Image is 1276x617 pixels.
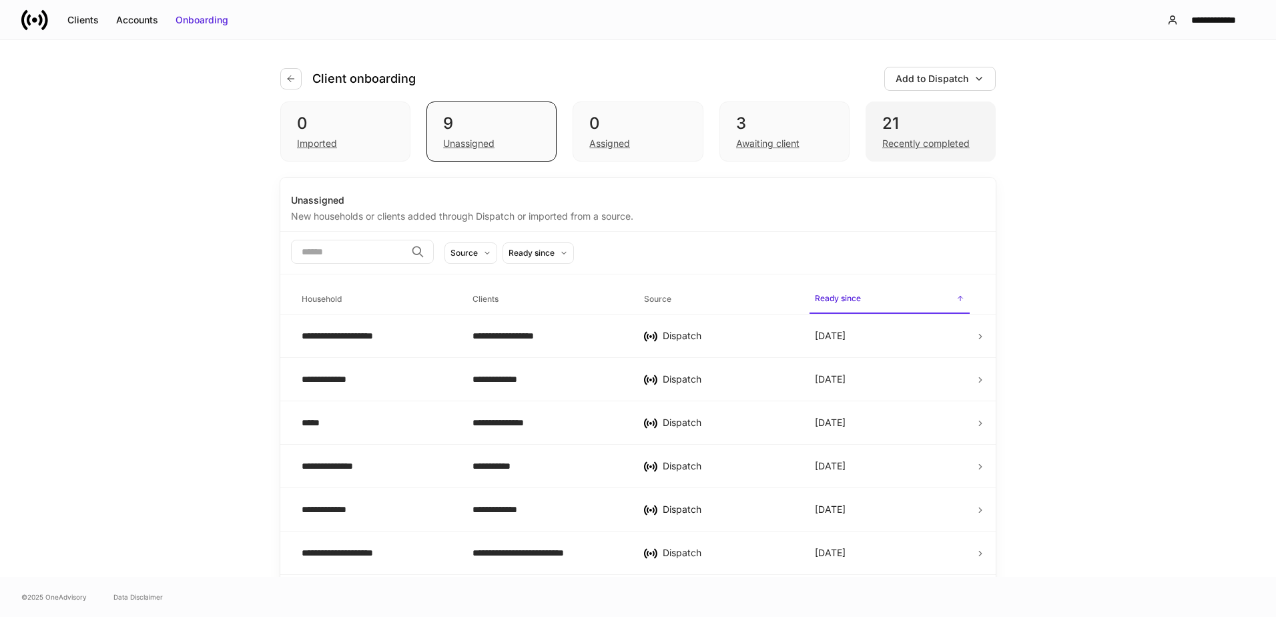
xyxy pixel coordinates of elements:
button: Accounts [107,9,167,31]
h6: Household [302,292,342,305]
div: 3 [736,113,833,134]
button: Add to Dispatch [884,67,996,91]
span: Source [639,286,799,313]
span: Household [296,286,456,313]
span: © 2025 OneAdvisory [21,592,87,602]
p: [DATE] [815,503,846,516]
h4: Client onboarding [312,71,416,87]
div: Dispatch [663,546,793,560]
div: Unassigned [291,194,985,207]
div: New households or clients added through Dispatch or imported from a source. [291,207,985,223]
div: 0 [589,113,686,134]
div: 21 [882,113,979,134]
div: 9Unassigned [426,101,557,162]
h6: Clients [472,292,499,305]
div: Dispatch [663,503,793,516]
div: Assigned [589,137,630,150]
button: Clients [59,9,107,31]
button: Ready since [503,242,574,264]
p: [DATE] [815,373,846,386]
div: Onboarding [176,13,228,27]
span: Ready since [810,285,970,314]
div: 21Recently completed [866,101,996,162]
div: Source [450,246,478,259]
div: Recently completed [882,137,970,150]
button: Onboarding [167,9,237,31]
p: [DATE] [815,329,846,343]
h6: Source [644,292,671,305]
div: Unassigned [443,137,495,150]
div: 3Awaiting client [719,101,850,162]
div: 0 [297,113,394,134]
div: Clients [67,13,99,27]
p: [DATE] [815,459,846,473]
h6: Ready since [815,292,861,304]
div: Awaiting client [736,137,800,150]
div: Dispatch [663,373,793,386]
a: Data Disclaimer [113,592,163,602]
button: Source [444,242,497,264]
span: Clients [467,286,627,313]
div: Add to Dispatch [896,72,968,85]
div: Dispatch [663,416,793,429]
div: 0Assigned [573,101,703,162]
div: Dispatch [663,329,793,343]
div: 9 [443,113,540,134]
div: Dispatch [663,459,793,473]
div: Ready since [509,246,555,259]
div: Accounts [116,13,158,27]
p: [DATE] [815,416,846,429]
p: [DATE] [815,546,846,560]
div: Imported [297,137,337,150]
div: 0Imported [280,101,410,162]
